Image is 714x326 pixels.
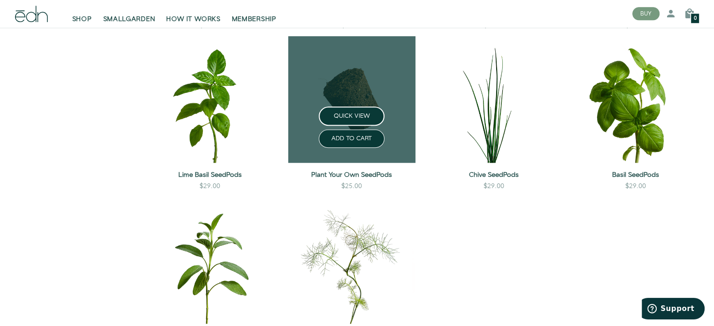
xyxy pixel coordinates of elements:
[319,129,384,148] button: ADD TO CART
[103,15,155,24] span: SMALLGARDEN
[430,36,557,163] img: Chive SeedPods
[67,4,98,24] a: SHOP
[146,197,273,323] img: Sage SeedPods
[98,4,161,24] a: SMALLGARDEN
[232,15,276,24] span: MEMBERSHIP
[484,182,504,191] div: $29.00
[632,8,660,21] button: BUY
[146,170,273,180] a: Lime Basil SeedPods
[146,36,273,163] img: Lime Basil SeedPods
[72,15,92,24] span: SHOP
[288,170,415,180] a: Plant Your Own SeedPods
[166,15,220,24] span: HOW IT WORKS
[572,36,699,163] img: Basil SeedPods
[572,170,699,180] a: Basil SeedPods
[430,170,557,180] a: Chive SeedPods
[288,197,415,323] img: Fennel SeedPods
[642,298,705,321] iframe: Opens a widget where you can find more information
[694,16,697,22] span: 0
[625,182,646,191] div: $29.00
[200,182,220,191] div: $29.00
[226,4,282,24] a: MEMBERSHIP
[341,182,362,191] div: $25.00
[161,4,226,24] a: HOW IT WORKS
[319,106,384,126] button: QUICK VIEW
